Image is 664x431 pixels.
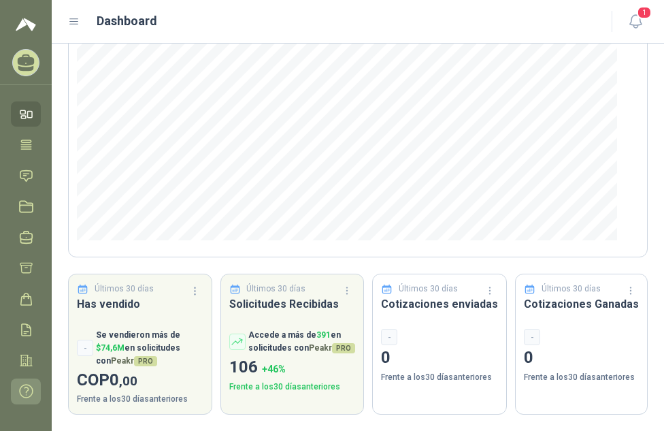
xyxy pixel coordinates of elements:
[110,370,137,389] span: 0
[77,393,203,406] p: Frente a los 30 días anteriores
[332,343,355,353] span: PRO
[96,329,203,368] p: Se vendieron más de en solicitudes con
[524,329,540,345] div: -
[229,381,356,394] p: Frente a los 30 días anteriores
[119,373,137,389] span: ,00
[111,356,157,366] span: Peakr
[399,283,458,296] p: Últimos 30 días
[524,371,639,384] p: Frente a los 30 días anteriores
[77,368,203,394] p: COP
[262,364,286,374] span: + 46 %
[248,329,356,355] p: Accede a más de en solicitudes con
[623,10,648,34] button: 1
[134,356,157,366] span: PRO
[229,296,356,313] h3: Solicitudes Recibidas
[246,283,305,296] p: Últimos 30 días
[524,296,639,313] h3: Cotizaciones Ganadas
[16,16,36,33] img: Logo peakr
[381,296,498,313] h3: Cotizaciones enviadas
[524,345,639,371] p: 0
[381,329,397,345] div: -
[95,283,154,296] p: Últimos 30 días
[77,340,93,356] div: -
[96,343,124,353] span: $ 74,6M
[77,296,203,313] h3: Has vendido
[381,345,498,371] p: 0
[97,12,157,31] h1: Dashboard
[381,371,498,384] p: Frente a los 30 días anteriores
[309,343,355,353] span: Peakr
[229,355,356,381] p: 106
[542,283,601,296] p: Últimos 30 días
[637,6,652,19] span: 1
[316,330,331,340] span: 391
